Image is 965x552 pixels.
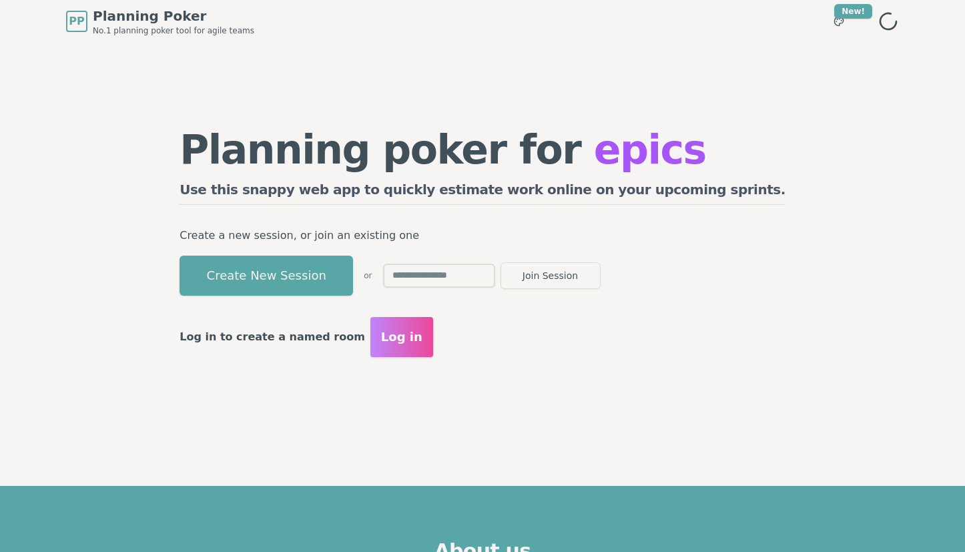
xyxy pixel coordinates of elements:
[69,13,84,29] span: PP
[370,317,433,357] button: Log in
[66,7,254,36] a: PPPlanning PokerNo.1 planning poker tool for agile teams
[180,129,785,170] h1: Planning poker for
[501,262,601,289] button: Join Session
[180,328,365,346] p: Log in to create a named room
[364,270,372,281] span: or
[827,9,851,33] button: New!
[381,328,422,346] span: Log in
[180,226,785,245] p: Create a new session, or join an existing one
[93,7,254,25] span: Planning Poker
[93,25,254,36] span: No.1 planning poker tool for agile teams
[180,180,785,205] h2: Use this snappy web app to quickly estimate work online on your upcoming sprints.
[834,4,872,19] div: New!
[180,256,353,296] button: Create New Session
[594,126,706,173] span: epics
